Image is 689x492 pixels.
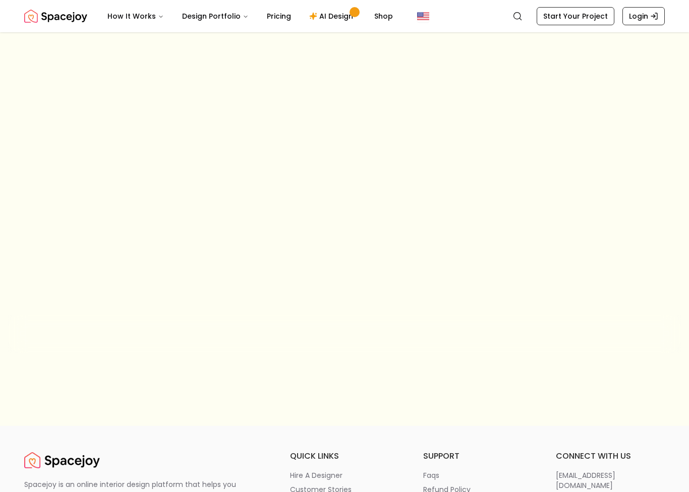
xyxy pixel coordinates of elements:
[537,7,614,25] a: Start Your Project
[24,6,87,26] img: Spacejoy Logo
[417,10,429,22] img: United States
[301,6,364,26] a: AI Design
[290,470,399,480] a: hire a designer
[556,470,665,490] a: [EMAIL_ADDRESS][DOMAIN_NAME]
[174,6,257,26] button: Design Portfolio
[290,450,399,462] h6: quick links
[259,6,299,26] a: Pricing
[290,470,342,480] p: hire a designer
[423,470,439,480] p: faqs
[556,450,665,462] h6: connect with us
[24,450,100,470] a: Spacejoy
[366,6,401,26] a: Shop
[99,6,172,26] button: How It Works
[423,450,532,462] h6: support
[24,6,87,26] a: Spacejoy
[622,7,665,25] a: Login
[423,470,532,480] a: faqs
[24,450,100,470] img: Spacejoy Logo
[99,6,401,26] nav: Main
